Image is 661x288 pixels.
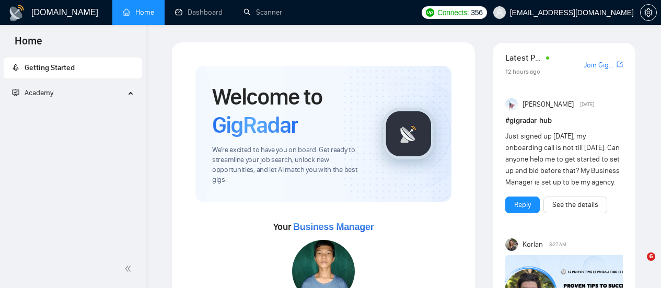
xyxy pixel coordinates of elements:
[505,115,623,126] h1: # gigradar-hub
[212,83,366,139] h1: Welcome to
[471,7,482,18] span: 356
[617,60,623,70] a: export
[580,100,594,109] span: [DATE]
[212,145,366,185] span: We're excited to have you on board. Get ready to streamline your job search, unlock new opportuni...
[625,252,651,278] iframe: Intercom live chat
[25,63,75,72] span: Getting Started
[212,111,298,139] span: GigRadar
[505,98,518,111] img: Anisuzzaman Khan
[641,8,656,17] span: setting
[124,263,135,274] span: double-left
[8,5,25,21] img: logo
[6,33,51,55] span: Home
[243,8,282,17] a: searchScanner
[175,8,223,17] a: dashboardDashboard
[505,51,543,64] span: Latest Posts from the GigRadar Community
[496,9,503,16] span: user
[426,8,434,17] img: upwork-logo.png
[584,60,614,71] a: Join GigRadar Slack Community
[640,8,657,17] a: setting
[123,8,154,17] a: homeHome
[523,99,574,110] span: [PERSON_NAME]
[12,89,19,96] span: fund-projection-screen
[12,88,53,97] span: Academy
[505,68,540,75] span: 12 hours ago
[273,221,374,233] span: Your
[640,4,657,21] button: setting
[4,57,142,78] li: Getting Started
[382,108,435,160] img: gigradar-logo.png
[505,132,620,187] span: Just signed up [DATE], my onboarding call is not till [DATE]. Can anyone help me to get started t...
[617,60,623,68] span: export
[12,64,19,71] span: rocket
[437,7,469,18] span: Connects:
[25,88,53,97] span: Academy
[647,252,655,261] span: 6
[293,222,374,232] span: Business Manager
